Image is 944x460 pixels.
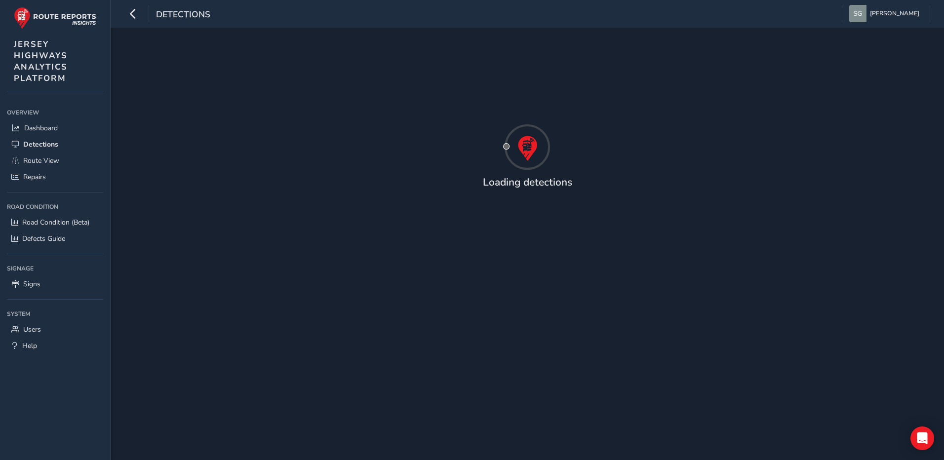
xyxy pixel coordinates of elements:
[7,105,103,120] div: Overview
[23,172,46,182] span: Repairs
[910,426,934,450] div: Open Intercom Messenger
[849,5,923,22] button: [PERSON_NAME]
[7,321,103,338] a: Users
[22,341,37,350] span: Help
[7,120,103,136] a: Dashboard
[7,276,103,292] a: Signs
[483,176,572,189] h4: Loading detections
[7,136,103,153] a: Detections
[24,123,58,133] span: Dashboard
[22,234,65,243] span: Defects Guide
[156,8,210,22] span: Detections
[14,7,96,29] img: rr logo
[23,325,41,334] span: Users
[7,338,103,354] a: Help
[23,156,59,165] span: Route View
[849,5,866,22] img: diamond-layout
[7,230,103,247] a: Defects Guide
[7,153,103,169] a: Route View
[7,214,103,230] a: Road Condition (Beta)
[23,140,58,149] span: Detections
[7,169,103,185] a: Repairs
[7,199,103,214] div: Road Condition
[22,218,89,227] span: Road Condition (Beta)
[23,279,40,289] span: Signs
[870,5,919,22] span: [PERSON_NAME]
[7,261,103,276] div: Signage
[7,307,103,321] div: System
[14,38,68,84] span: JERSEY HIGHWAYS ANALYTICS PLATFORM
